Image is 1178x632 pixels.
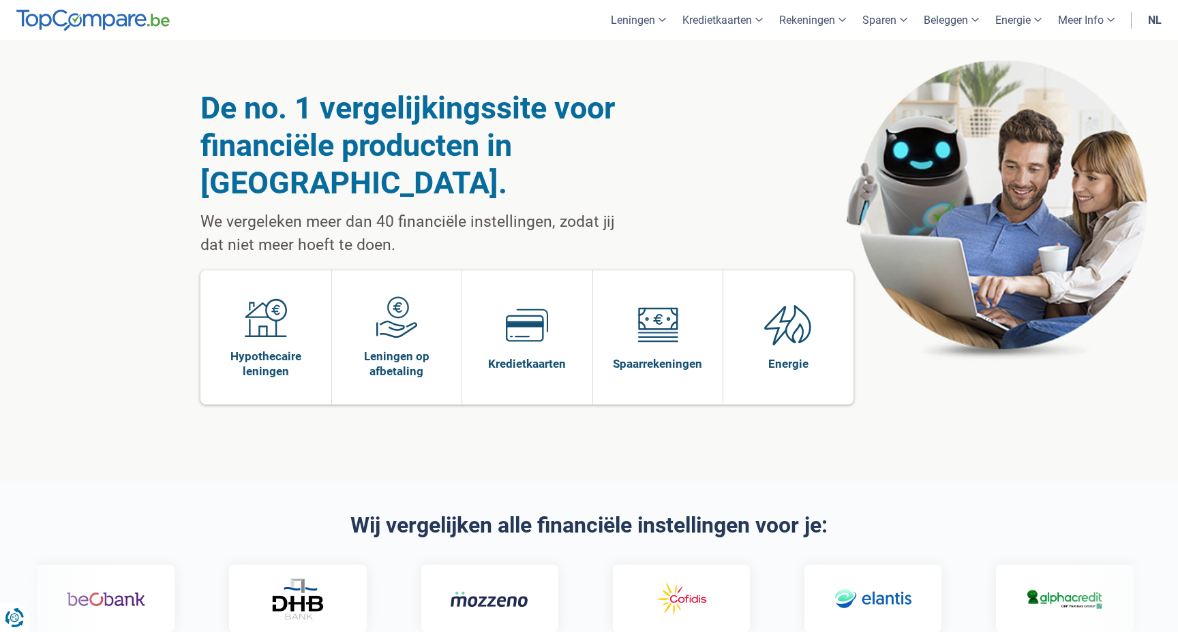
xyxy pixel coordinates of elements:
img: TopCompare [16,10,170,31]
a: Energie Energie [723,270,854,405]
img: Spaarrekeningen [637,304,679,346]
span: Leningen op afbetaling [339,349,455,379]
img: Alphacredit [1023,587,1102,611]
span: Kredietkaarten [488,356,566,371]
img: Energie [764,304,812,346]
h1: De no. 1 vergelijkingssite voor financiële producten in [GEOGRAPHIC_DATA]. [200,89,628,202]
img: Leningen op afbetaling [376,296,418,338]
span: Hypothecaire leningen [207,349,324,379]
img: Cofidis [640,580,719,619]
a: Spaarrekeningen Spaarrekeningen [593,270,723,405]
img: Hypothecaire leningen [245,296,287,338]
h2: Wij vergelijken alle financiële instellingen voor je: [200,513,978,537]
a: Kredietkaarten Kredietkaarten [462,270,592,405]
img: DHB Bank [269,578,323,620]
a: Leningen op afbetaling Leningen op afbetaling [332,270,462,405]
span: Energie [768,356,809,371]
img: Elantis [832,580,910,619]
img: Kredietkaarten [506,304,548,346]
p: We vergeleken meer dan 40 financiële instellingen, zodat jij dat niet meer hoeft te doen. [200,210,628,257]
a: Hypothecaire leningen Hypothecaire leningen [200,270,331,405]
img: Mozzeno [449,590,527,607]
img: Beobank [65,580,143,619]
span: Spaarrekeningen [613,356,702,371]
